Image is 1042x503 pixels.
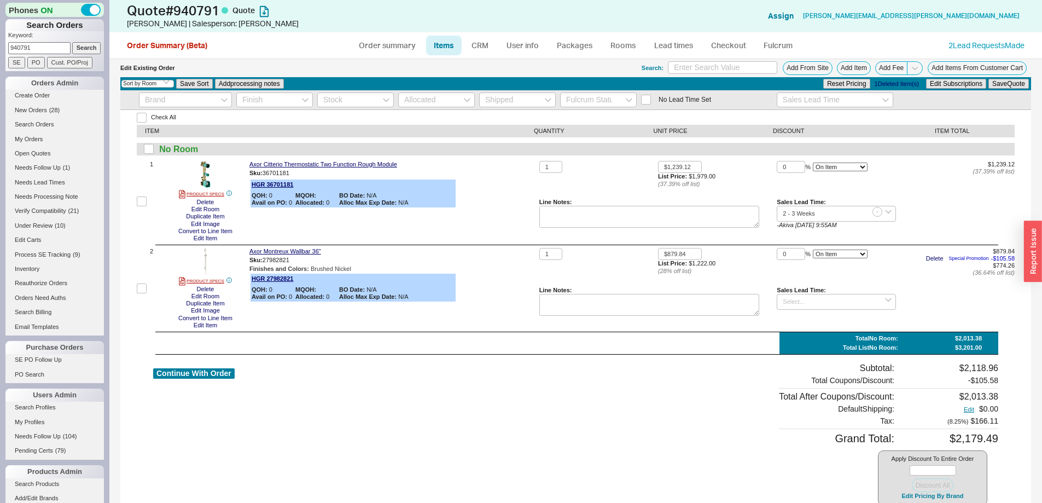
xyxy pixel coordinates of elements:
[339,199,409,206] span: N/A
[539,199,760,206] div: Line Notes:
[127,3,524,18] h1: Quote # 940791
[15,193,78,200] span: Needs Processing Note
[339,286,365,293] b: BO Date:
[47,57,92,68] input: Cust. PO/Proj
[40,4,53,16] span: ON
[545,98,551,102] svg: open menu
[153,368,235,379] button: Continue With Order
[63,164,70,171] span: ( 1 )
[777,206,895,222] input: Select...
[252,293,295,300] span: 0
[317,92,394,107] input: Stock
[5,3,104,17] div: Phones
[295,199,339,206] span: 0
[646,36,701,55] a: Lead times
[175,315,236,322] button: Convert to Line Item
[339,192,365,199] b: BO Date:
[139,92,232,107] input: Brand
[641,95,651,105] input: No Lead Time Set
[5,307,104,318] a: Search Billing
[539,287,760,294] div: Line Notes:
[15,107,47,113] span: New Orders
[339,199,397,206] b: Alloc Max Exp Date:
[779,404,894,414] div: Default Shipping:
[658,268,691,274] i: ( 28 % off list)
[179,277,224,286] a: PRODUCT SPECS
[175,228,236,235] button: Convert to Line Item
[843,344,898,351] div: Total List No Room :
[955,344,982,351] div: $3,201.00
[68,207,79,214] span: ( 21 )
[249,257,263,263] span: Sku:
[970,417,998,425] span: $166.11
[15,164,61,171] span: Needs Follow Up
[5,389,104,402] div: Users Admin
[5,465,104,478] div: Products Admin
[916,432,998,445] div: $2,179.49
[642,65,663,72] div: Search:
[5,417,104,428] a: My Profiles
[5,19,104,31] h1: Search Orders
[991,255,1015,262] span: - $105.58
[926,79,986,89] button: Edit Subscriptions
[947,418,969,425] span: ( 8.25 %)
[5,402,104,413] a: Search Profiles
[252,286,267,293] b: QOH:
[263,257,289,263] span: 27982821
[896,269,1015,276] div: ( 36.64 % off list)
[73,251,80,258] span: ( 9 )
[603,36,644,55] a: Rooms
[249,265,309,272] b: Finishes and Colors :
[236,92,313,107] input: Finish
[5,234,104,246] a: Edit Carts
[295,293,324,300] b: Allocated:
[72,42,101,54] input: Search
[539,248,562,261] input: Qty
[194,199,218,206] button: Delete
[5,77,104,90] div: Orders Admin
[127,41,207,50] a: Order Summary (Beta)
[773,128,893,135] div: DISCOUNT
[777,222,895,229] div: - Akiva [DATE] 9:55AM
[916,363,998,373] div: $2,118.96
[5,105,104,116] a: New Orders(28)
[5,249,104,261] a: Process SE Tracking(9)
[302,98,308,102] svg: open menu
[783,61,833,75] button: Add From Site
[896,168,1015,175] div: ( 37.39 % off list)
[626,98,632,102] svg: open menu
[249,265,535,273] div: Brushed Nickel
[183,213,228,220] button: Duplicate Item
[658,260,687,267] b: List Price:
[27,57,45,68] input: PO
[383,98,389,102] svg: open menu
[5,134,104,145] a: My Orders
[885,298,892,302] svg: open menu
[803,12,1020,20] a: [PERSON_NAME][EMAIL_ADDRESS][PERSON_NAME][DOMAIN_NAME]
[339,293,397,300] b: Alloc Max Exp Date:
[955,335,982,342] div: $2,013.38
[55,447,66,454] span: ( 79 )
[916,404,998,414] div: $0.00
[176,79,213,89] button: Save Sort
[756,36,801,55] a: Fulcrum
[426,36,462,55] a: Items
[779,417,894,426] div: Tax :
[5,369,104,380] a: PO Search
[534,128,654,135] div: QUANTITY
[777,287,895,294] div: Sales Lead Time:
[252,199,295,206] span: 0
[15,447,53,454] span: Pending Certs
[5,354,104,366] a: SE PO Follow Up
[658,173,777,187] div: $1,979.00
[8,31,104,42] p: Keyword:
[668,61,777,74] input: Enter Search Value
[5,341,104,354] div: Purchase Orders
[928,61,1027,75] button: Add Items From Customer Cart
[654,128,773,135] div: UNIT PRICE
[179,190,224,199] a: PRODUCT SPECS
[871,80,922,88] button: 1Deleted Item(s)
[295,192,316,199] b: MQOH:
[960,406,977,413] button: Edit
[194,286,218,293] button: Delete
